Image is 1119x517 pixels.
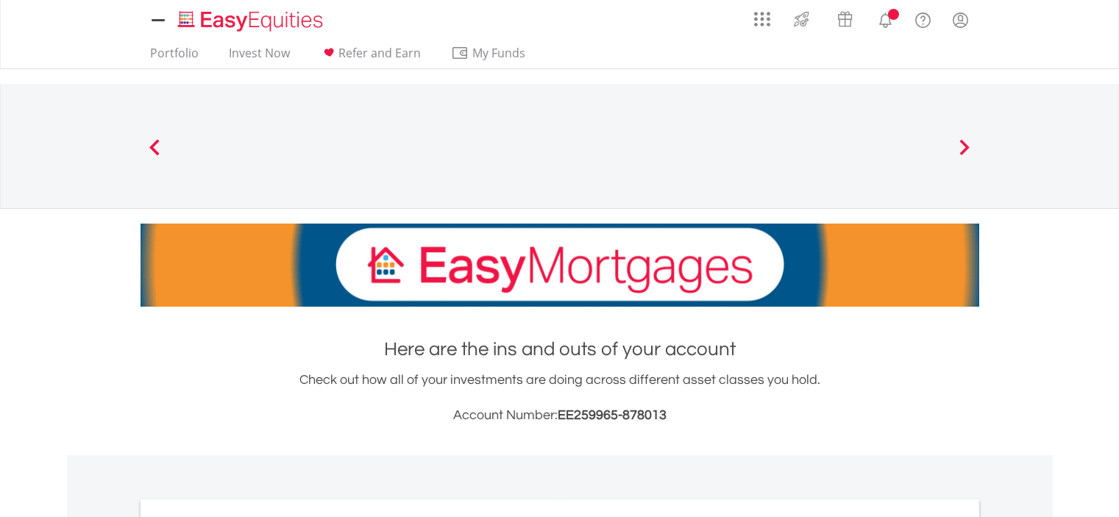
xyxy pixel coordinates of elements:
img: vouchers-v2.svg [833,7,857,31]
a: Home page [172,4,329,33]
img: thrive-v2.svg [789,7,814,31]
div: Check out how all of your investments are doing across different asset classes you hold. [141,370,979,426]
img: grid-menu-icon.svg [754,11,770,27]
a: Invest Now [223,46,296,68]
span: My Funds [451,43,547,63]
h1: Here are the ins and outs of your account [141,336,979,363]
a: AppsGrid [745,4,780,27]
a: FAQ's and Support [904,4,942,33]
a: Notifications [867,4,904,33]
h3: Account Number: [141,405,979,426]
span: Refer and Earn [338,45,421,61]
a: Portfolio [144,46,205,68]
img: EasyEquities_Logo.png [175,9,329,33]
span: EE259965-878013 [558,408,667,422]
a: Refer and Earn [314,46,427,68]
a: My Profile [942,4,979,36]
img: EasyMortage Promotion Banner [141,224,979,307]
a: Vouchers [823,4,867,31]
